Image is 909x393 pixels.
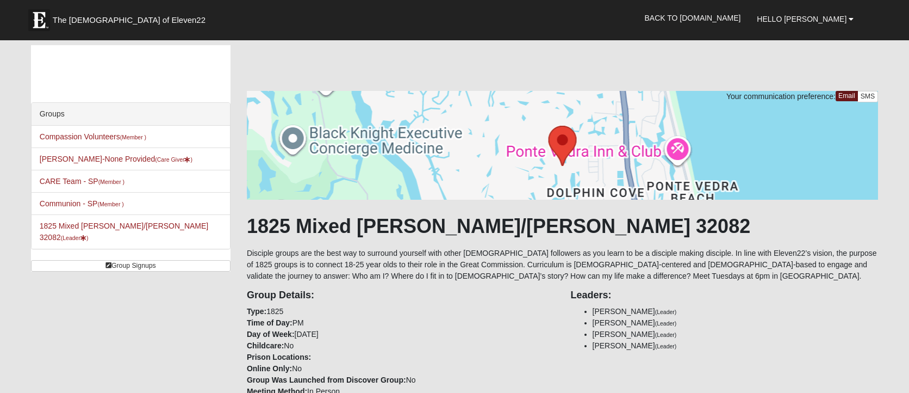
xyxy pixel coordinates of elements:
[593,306,879,317] li: [PERSON_NAME]
[98,179,124,185] small: (Member )
[53,15,206,26] span: The [DEMOGRAPHIC_DATA] of Eleven22
[28,9,50,31] img: Eleven22 logo
[155,156,192,163] small: (Care Giver )
[61,235,89,241] small: (Leader )
[247,353,311,361] strong: Prison Locations:
[247,330,295,339] strong: Day of Week:
[655,309,677,315] small: (Leader)
[247,307,266,316] strong: Type:
[40,177,124,186] a: CARE Team - SP(Member )
[247,318,292,327] strong: Time of Day:
[97,201,123,207] small: (Member )
[593,317,879,329] li: [PERSON_NAME]
[655,320,677,327] small: (Leader)
[247,364,292,373] strong: Online Only:
[857,91,879,102] a: SMS
[23,4,240,31] a: The [DEMOGRAPHIC_DATA] of Eleven22
[40,222,208,242] a: 1825 Mixed [PERSON_NAME]/[PERSON_NAME] 32082(Leader)
[571,290,879,302] h4: Leaders:
[247,341,284,350] strong: Childcare:
[593,329,879,340] li: [PERSON_NAME]
[40,132,146,141] a: Compassion Volunteers(Member )
[757,15,846,23] span: Hello [PERSON_NAME]
[247,290,555,302] h4: Group Details:
[655,331,677,338] small: (Leader)
[40,199,124,208] a: Communion - SP(Member )
[247,214,878,238] h1: 1825 Mixed [PERSON_NAME]/[PERSON_NAME] 32082
[32,103,230,126] div: Groups
[40,155,192,163] a: [PERSON_NAME]-None Provided(Care Giver)
[120,134,146,140] small: (Member )
[749,5,862,33] a: Hello [PERSON_NAME]
[593,340,879,352] li: [PERSON_NAME]
[836,91,858,101] a: Email
[637,4,749,32] a: Back to [DOMAIN_NAME]
[726,92,836,101] span: Your communication preference:
[31,260,231,272] a: Group Signups
[655,343,677,349] small: (Leader)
